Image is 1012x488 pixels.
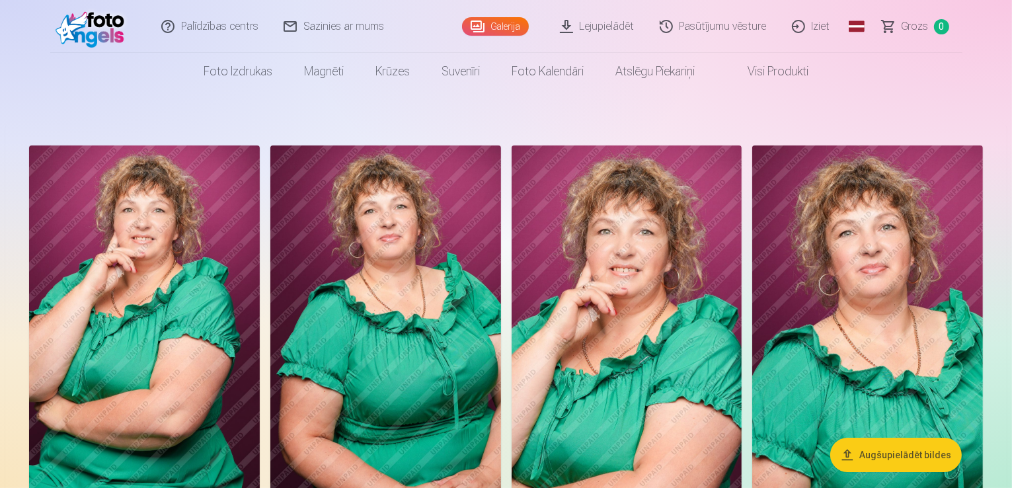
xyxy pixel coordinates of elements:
[462,17,529,36] a: Galerija
[902,19,929,34] span: Grozs
[188,53,288,90] a: Foto izdrukas
[288,53,360,90] a: Magnēti
[711,53,824,90] a: Visi produkti
[56,5,132,48] img: /fa1
[934,19,949,34] span: 0
[496,53,600,90] a: Foto kalendāri
[360,53,426,90] a: Krūzes
[830,438,962,472] button: Augšupielādēt bildes
[426,53,496,90] a: Suvenīri
[600,53,711,90] a: Atslēgu piekariņi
